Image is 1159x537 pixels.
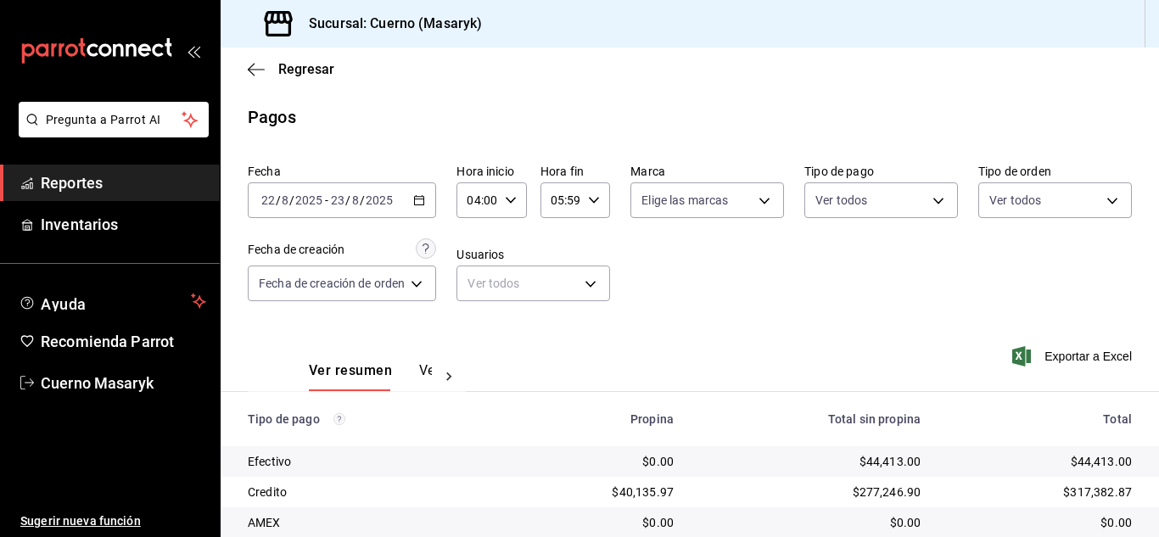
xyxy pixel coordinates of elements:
[276,193,281,207] span: /
[41,213,206,236] span: Inventarios
[948,484,1132,501] div: $317,382.87
[295,14,482,34] h3: Sucursal: Cuerno (Masaryk)
[989,192,1041,209] span: Ver todos
[12,123,209,141] a: Pregunta a Parrot AI
[701,514,921,531] div: $0.00
[309,362,432,391] div: navigation tabs
[248,165,436,177] label: Fecha
[456,165,526,177] label: Hora inicio
[325,193,328,207] span: -
[948,453,1132,470] div: $44,413.00
[278,61,334,77] span: Regresar
[419,362,483,391] button: Ver pagos
[187,44,200,58] button: open_drawer_menu
[333,413,345,425] svg: Los pagos realizados con Pay y otras terminales son montos brutos.
[518,412,674,426] div: Propina
[41,372,206,394] span: Cuerno Masaryk
[330,193,345,207] input: --
[259,275,405,292] span: Fecha de creación de orden
[518,484,674,501] div: $40,135.97
[248,61,334,77] button: Regresar
[365,193,394,207] input: ----
[248,484,491,501] div: Credito
[540,165,610,177] label: Hora fin
[309,362,392,391] button: Ver resumen
[948,514,1132,531] div: $0.00
[41,171,206,194] span: Reportes
[701,453,921,470] div: $44,413.00
[518,514,674,531] div: $0.00
[351,193,360,207] input: --
[248,412,491,426] div: Tipo de pago
[804,165,958,177] label: Tipo de pago
[289,193,294,207] span: /
[701,412,921,426] div: Total sin propina
[1016,346,1132,366] button: Exportar a Excel
[46,111,182,129] span: Pregunta a Parrot AI
[19,102,209,137] button: Pregunta a Parrot AI
[345,193,350,207] span: /
[815,192,867,209] span: Ver todos
[294,193,323,207] input: ----
[641,192,728,209] span: Elige las marcas
[41,330,206,353] span: Recomienda Parrot
[456,266,610,301] div: Ver todos
[978,165,1132,177] label: Tipo de orden
[630,165,784,177] label: Marca
[281,193,289,207] input: --
[20,512,206,530] span: Sugerir nueva función
[948,412,1132,426] div: Total
[518,453,674,470] div: $0.00
[248,514,491,531] div: AMEX
[701,484,921,501] div: $277,246.90
[41,291,184,311] span: Ayuda
[248,104,296,130] div: Pagos
[260,193,276,207] input: --
[248,453,491,470] div: Efectivo
[360,193,365,207] span: /
[248,241,344,259] div: Fecha de creación
[456,249,610,260] label: Usuarios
